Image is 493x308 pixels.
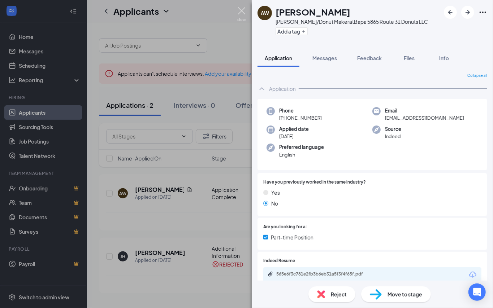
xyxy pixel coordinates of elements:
span: Phone [279,107,322,114]
div: AW [261,9,269,17]
span: Indeed Resume [263,258,295,264]
span: Indeed [385,133,401,140]
span: Reject [331,290,347,298]
span: Preferred language [279,144,324,151]
svg: Paperclip [268,271,273,277]
span: Files [404,55,415,61]
span: Are you looking for a: [263,224,307,230]
a: Paperclip565e6f3c781e2fb3b6eb31a5f3f4f65f.pdf [268,271,385,278]
span: Feedback [357,55,382,61]
div: [PERSON_NAME]/Donut Maker at Bapa 5865 Route 31 Donuts LLC [276,18,428,25]
svg: Plus [302,29,306,34]
span: [DATE] [279,133,309,140]
span: Collapse all [467,73,487,79]
span: No [271,199,278,207]
div: Open Intercom Messenger [468,283,486,301]
span: Messages [312,55,337,61]
span: Move to stage [388,290,422,298]
span: Part-time Position [271,233,313,241]
div: 565e6f3c781e2fb3b6eb31a5f3f4f65f.pdf [276,271,377,277]
span: Have you previously worked in the same industry? [263,179,366,186]
div: Application [269,85,296,92]
h1: [PERSON_NAME] [276,6,350,18]
button: ArrowRight [461,6,474,19]
svg: ArrowRight [463,8,472,17]
span: [EMAIL_ADDRESS][DOMAIN_NAME] [385,114,464,122]
span: Yes [271,189,280,197]
svg: Download [468,270,477,279]
svg: Ellipses [479,8,487,17]
span: English [279,151,324,158]
button: PlusAdd a tag [276,27,308,35]
span: Email [385,107,464,114]
svg: ArrowLeftNew [446,8,455,17]
span: Applied date [279,126,309,133]
span: [PHONE_NUMBER] [279,114,322,122]
span: Info [439,55,449,61]
button: ArrowLeftNew [444,6,457,19]
span: Application [265,55,292,61]
span: Source [385,126,401,133]
svg: ChevronUp [258,84,266,93]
